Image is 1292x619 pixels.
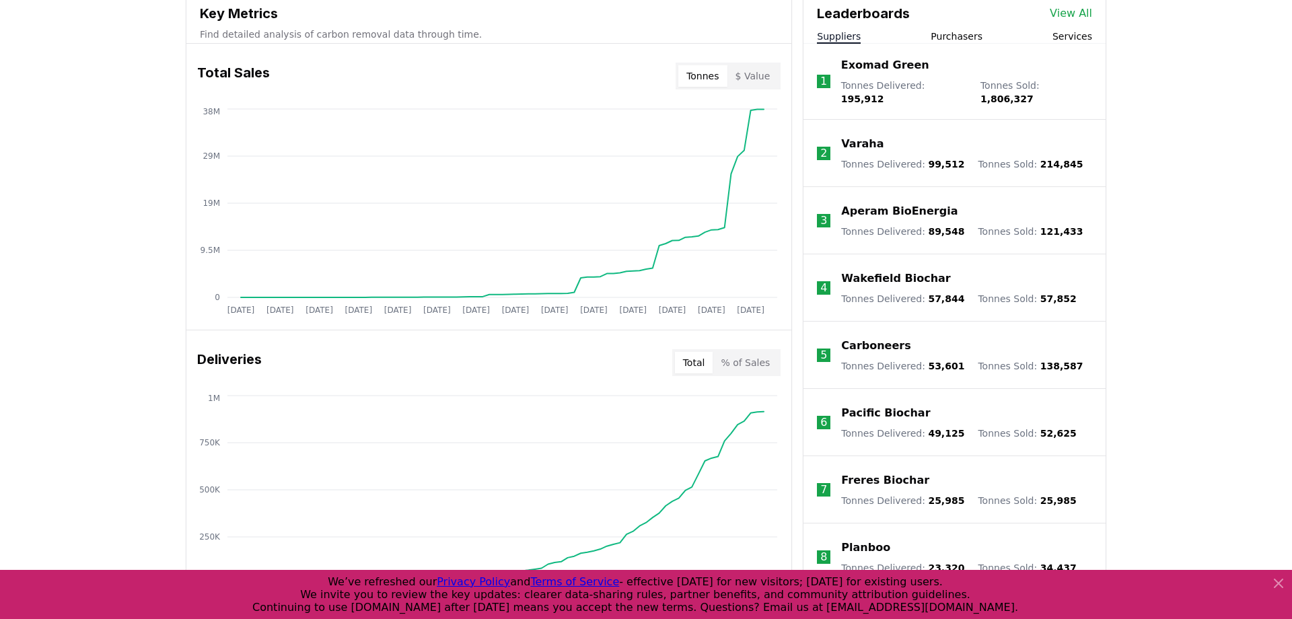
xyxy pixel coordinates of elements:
h3: Total Sales [197,63,270,89]
a: Freres Biochar [841,472,929,488]
p: 3 [820,213,827,229]
tspan: [DATE] [502,305,530,315]
p: Tonnes Sold : [978,292,1076,305]
span: 23,320 [928,562,964,573]
span: 99,512 [928,159,964,170]
tspan: [DATE] [462,305,490,315]
tspan: [DATE] [541,305,569,315]
a: Carboneers [841,338,910,354]
tspan: [DATE] [306,305,333,315]
span: 1,806,327 [980,94,1034,104]
tspan: 250K [199,532,221,542]
tspan: [DATE] [698,305,725,315]
p: Tonnes Delivered : [841,359,964,373]
p: Tonnes Delivered : [841,292,964,305]
span: 53,601 [928,361,964,371]
span: 214,845 [1040,159,1083,170]
p: 2 [820,145,827,161]
tspan: [DATE] [266,305,294,315]
a: View All [1050,5,1092,22]
tspan: [DATE] [737,305,764,315]
tspan: [DATE] [345,305,373,315]
span: 195,912 [841,94,884,104]
p: Tonnes Delivered : [841,79,967,106]
p: Tonnes Delivered : [841,157,964,171]
tspan: [DATE] [659,305,686,315]
button: Tonnes [678,65,727,87]
p: 1 [820,73,827,89]
p: Tonnes Sold : [978,225,1083,238]
p: 4 [820,280,827,296]
tspan: [DATE] [384,305,412,315]
tspan: [DATE] [227,305,255,315]
button: Suppliers [817,30,861,43]
tspan: 0 [215,293,220,302]
span: 57,844 [928,293,964,304]
tspan: 19M [203,198,220,208]
span: 49,125 [928,428,964,439]
p: 8 [820,549,827,565]
p: Tonnes Delivered : [841,561,964,575]
tspan: 1M [208,394,220,403]
p: 5 [820,347,827,363]
button: $ Value [727,65,779,87]
p: Tonnes Sold : [978,494,1076,507]
p: Tonnes Delivered : [841,225,964,238]
tspan: 38M [203,107,220,116]
h3: Key Metrics [200,3,778,24]
button: Purchasers [931,30,982,43]
span: 121,433 [1040,226,1083,237]
p: Tonnes Sold : [978,561,1076,575]
button: % of Sales [713,352,778,373]
tspan: 500K [199,485,221,495]
h3: Leaderboards [817,3,910,24]
a: Aperam BioEnergia [841,203,958,219]
a: Exomad Green [841,57,929,73]
tspan: [DATE] [580,305,608,315]
tspan: [DATE] [619,305,647,315]
span: 89,548 [928,226,964,237]
tspan: 29M [203,151,220,161]
a: Planboo [841,540,890,556]
button: Total [675,352,713,373]
p: Tonnes Delivered : [841,494,964,507]
tspan: [DATE] [423,305,451,315]
p: Tonnes Sold : [978,427,1076,440]
p: Tonnes Delivered : [841,427,964,440]
p: Tonnes Sold : [978,359,1083,373]
a: Pacific Biochar [841,405,930,421]
p: Find detailed analysis of carbon removal data through time. [200,28,778,41]
button: Services [1052,30,1092,43]
a: Varaha [841,136,884,152]
p: 7 [820,482,827,498]
a: Wakefield Biochar [841,270,950,287]
span: 34,437 [1040,562,1077,573]
h3: Deliveries [197,349,262,376]
span: 52,625 [1040,428,1077,439]
span: 57,852 [1040,293,1077,304]
span: 25,985 [928,495,964,506]
span: 25,985 [1040,495,1077,506]
tspan: 9.5M [201,246,220,255]
span: 138,587 [1040,361,1083,371]
p: Tonnes Sold : [980,79,1092,106]
p: 6 [820,414,827,431]
p: Tonnes Sold : [978,157,1083,171]
tspan: 750K [199,438,221,447]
